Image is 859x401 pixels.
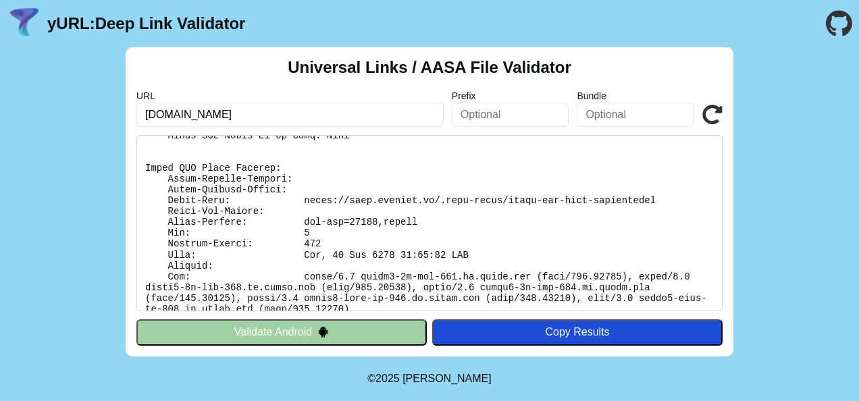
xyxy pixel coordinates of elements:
[577,103,694,127] input: Optional
[452,90,569,101] label: Prefix
[47,14,245,33] a: yURL:Deep Link Validator
[439,326,716,338] div: Copy Results
[317,326,329,338] img: droidIcon.svg
[136,135,723,311] pre: Lorem ipsu do: sitam://cons.adipisc.el/.sedd-eiusm/tempo-inc-utla-etdoloremag Al Enimadmi: Veni Q...
[7,6,42,41] img: yURL Logo
[136,103,444,127] input: Required
[577,90,694,101] label: Bundle
[288,58,571,77] h2: Universal Links / AASA File Validator
[367,356,491,401] footer: ©
[375,373,400,384] span: 2025
[432,319,723,345] button: Copy Results
[136,90,444,101] label: URL
[452,103,569,127] input: Optional
[402,373,492,384] a: Michael Ibragimchayev's Personal Site
[136,319,427,345] button: Validate Android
